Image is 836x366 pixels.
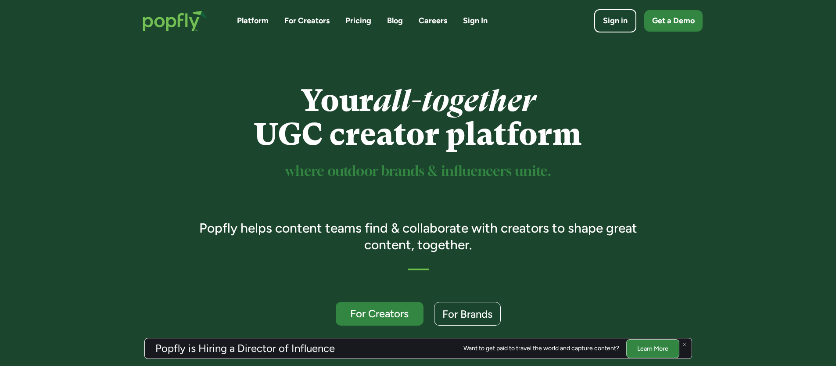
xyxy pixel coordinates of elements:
[187,84,649,151] h1: Your UGC creator platform
[284,15,330,26] a: For Creators
[434,302,501,326] a: For Brands
[442,309,492,319] div: For Brands
[626,339,679,358] a: Learn More
[652,15,695,26] div: Get a Demo
[603,15,628,26] div: Sign in
[134,2,216,40] a: home
[463,345,619,352] div: Want to get paid to travel the world and capture content?
[463,15,488,26] a: Sign In
[187,220,649,253] h3: Popfly helps content teams find & collaborate with creators to shape great content, together.
[594,9,636,32] a: Sign in
[336,302,423,326] a: For Creators
[387,15,403,26] a: Blog
[419,15,447,26] a: Careers
[344,308,416,319] div: For Creators
[285,165,551,179] sup: where outdoor brands & influencers unite.
[155,343,335,354] h3: Popfly is Hiring a Director of Influence
[644,10,703,32] a: Get a Demo
[345,15,371,26] a: Pricing
[237,15,269,26] a: Platform
[373,83,535,118] em: all-together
